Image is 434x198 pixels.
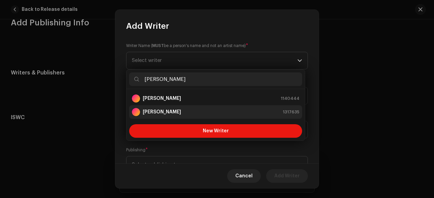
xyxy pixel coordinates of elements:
[129,92,302,105] li: Ayo Humphery
[129,105,302,119] li: Ayo Humphery
[152,44,164,48] strong: MUST
[274,169,300,183] span: Add Writer
[283,109,299,115] span: 1317635
[143,95,181,102] strong: [PERSON_NAME]
[132,58,162,63] span: Select writer
[281,95,299,102] span: 1140444
[203,129,229,133] span: New Writer
[126,89,305,122] ul: Option List
[132,52,297,69] span: Select writer
[297,52,302,69] div: dropdown trigger
[126,42,246,49] small: Writer Name ( be a person's name and not an artist name)
[266,169,308,183] button: Add Writer
[227,169,261,183] button: Cancel
[132,156,297,173] span: Select publishing type
[297,156,302,173] div: dropdown trigger
[126,21,169,31] span: Add Writer
[126,147,145,153] small: Publishing
[143,109,181,115] strong: [PERSON_NAME]
[129,124,302,138] button: New Writer
[235,169,253,183] span: Cancel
